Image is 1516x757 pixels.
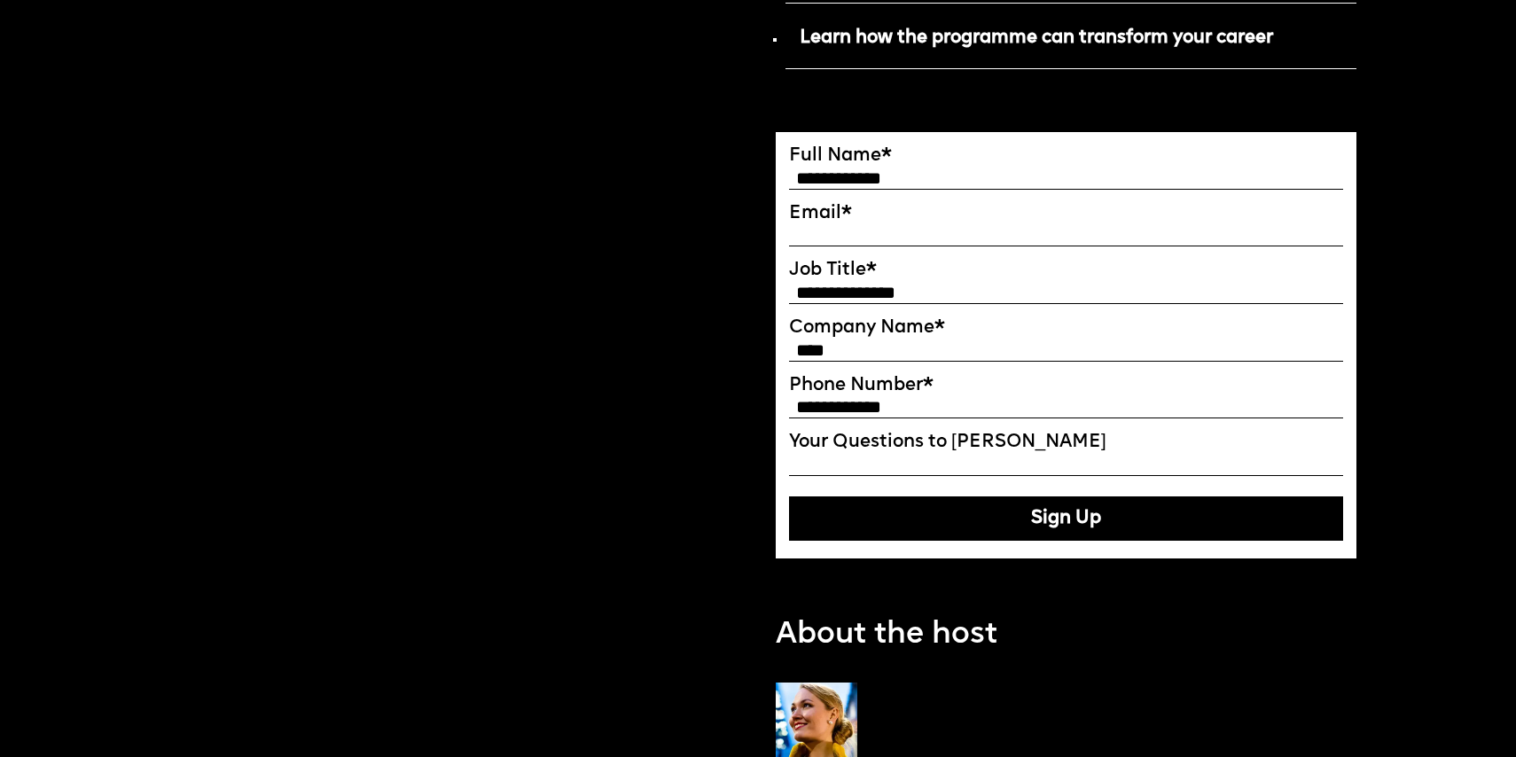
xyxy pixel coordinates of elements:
label: Full Name [789,145,1343,168]
button: Sign Up [789,496,1343,541]
label: Your Questions to [PERSON_NAME] [789,432,1343,454]
label: Job Title [789,260,1343,282]
label: Phone Number* [789,375,1343,397]
label: Email [789,203,1343,225]
p: About the host [776,613,997,658]
strong: Learn how the programme can transform your career [800,29,1273,47]
label: Company Name [789,317,1343,339]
